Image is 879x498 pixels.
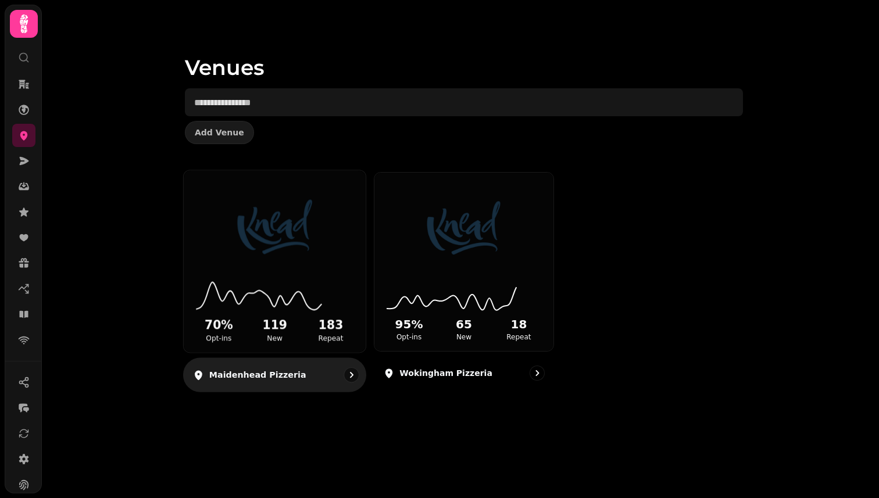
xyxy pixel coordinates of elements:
[374,172,553,390] a: Wokingham Pizzeria95%Opt-ins65New18RepeatWokingham Pizzeria
[185,121,254,144] button: Add Venue
[206,189,343,265] img: Maidenhead Pizzeria
[193,334,244,343] p: Opt-ins
[399,367,492,379] p: Wokingham Pizzeria
[494,332,544,342] p: Repeat
[384,332,434,342] p: Opt-ins
[193,317,244,334] h2: 70 %
[494,316,544,332] h2: 18
[249,317,301,334] h2: 119
[185,28,743,79] h1: Venues
[249,334,301,343] p: New
[195,128,244,137] span: Add Venue
[346,369,358,381] svg: go to
[305,334,356,343] p: Repeat
[305,317,356,334] h2: 183
[531,367,543,379] svg: go to
[439,332,489,342] p: New
[209,369,306,381] p: Maidenhead Pizzeria
[384,316,434,332] h2: 95 %
[183,170,367,392] a: Maidenhead Pizzeria70%Opt-ins119New183RepeatMaidenhead Pizzeria
[397,191,531,265] img: Wokingham Pizzeria
[439,316,489,332] h2: 65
